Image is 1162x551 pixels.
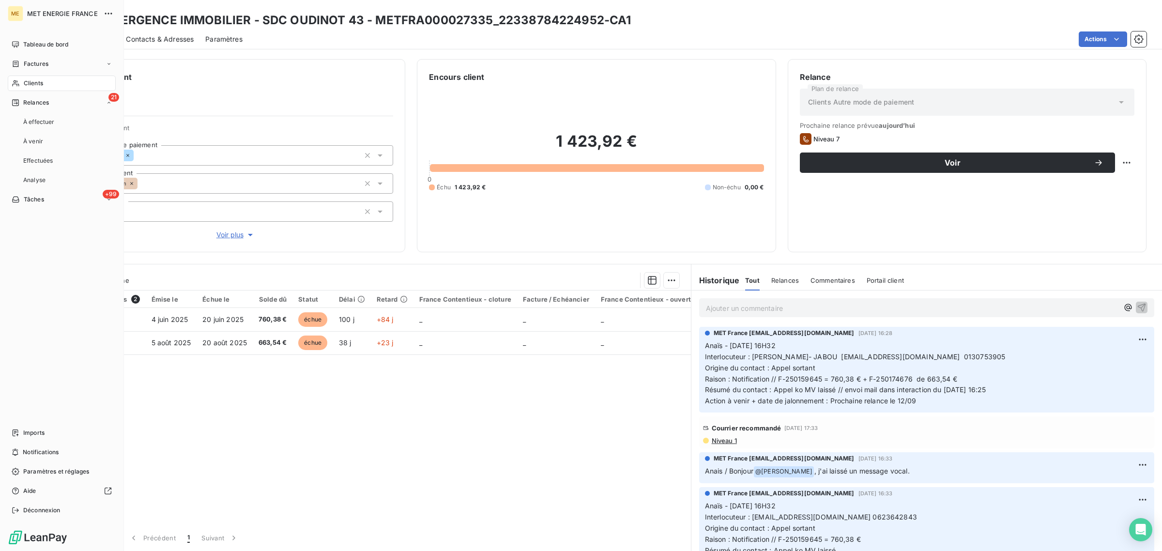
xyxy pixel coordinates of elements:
span: Tout [745,276,760,284]
span: 100 j [339,315,354,323]
div: Solde dû [259,295,287,303]
img: Logo LeanPay [8,530,68,545]
span: 5 août 2025 [152,338,191,347]
span: Analyse [23,176,46,184]
span: Niveau 7 [813,135,840,143]
span: Factures [24,60,48,68]
span: Tâches [24,195,44,204]
span: Voir [811,159,1094,167]
h2: 1 423,92 € [429,132,764,161]
span: MET France [EMAIL_ADDRESS][DOMAIN_NAME] [714,329,855,337]
span: MET ENERGIE FRANCE [27,10,98,17]
span: Niveau 1 [711,437,737,444]
span: +99 [103,190,119,199]
span: Commentaires [810,276,855,284]
span: Imports [23,429,45,437]
div: France Contentieux - cloture [419,295,511,303]
div: Open Intercom Messenger [1129,518,1152,541]
span: Raison : Notification // F-250159645 = 760,38 € + F-250174676 de 663,54 € [705,375,957,383]
span: +84 j [377,315,394,323]
span: 760,38 € [259,315,287,324]
span: 1 423,92 € [455,183,486,192]
span: 4 juin 2025 [152,315,188,323]
span: _ [601,338,604,347]
div: Retard [377,295,408,303]
span: Échu [437,183,451,192]
h6: Informations client [59,71,393,83]
span: Résumé du contact : Appel ko MV laissé // envoi mail dans interaction du [DATE] 16:25 [705,385,986,394]
span: Clients Autre mode de paiement [808,97,915,107]
span: 20 août 2025 [202,338,247,347]
span: 0 [428,175,431,183]
button: Voir [800,153,1115,173]
span: 1 [187,533,190,543]
div: Émise le [152,295,191,303]
span: échue [298,336,327,350]
span: [DATE] 16:33 [858,456,893,461]
span: Tableau de bord [23,40,68,49]
span: Non-échu [713,183,741,192]
span: MET France [EMAIL_ADDRESS][DOMAIN_NAME] [714,454,855,463]
h6: Relance [800,71,1134,83]
span: Origine du contact : Appel sortant [705,364,815,372]
span: Propriétés Client [78,124,393,138]
span: Voir plus [216,230,255,240]
a: Aide [8,483,116,499]
span: 663,54 € [259,338,287,348]
span: Interlocuteur : [PERSON_NAME]- JABOU [EMAIL_ADDRESS][DOMAIN_NAME] 0130753905 [705,352,1006,361]
span: Anaïs - [DATE] 16H32 [705,502,776,510]
span: Contacts & Adresses [126,34,194,44]
span: Paramètres et réglages [23,467,89,476]
span: 21 [108,93,119,102]
button: Précédent [123,528,182,548]
span: [DATE] 16:28 [858,330,893,336]
span: Prochaine relance prévue [800,122,1134,129]
button: 1 [182,528,196,548]
span: _ [419,338,422,347]
span: Origine du contact : Appel sortant [705,524,815,532]
span: Action à venir + date de jalonnement : Prochaine relance le 12/09 [705,397,917,405]
span: Interlocuteur : [EMAIL_ADDRESS][DOMAIN_NAME] 0623642843 [705,513,917,521]
button: Voir plus [78,230,393,240]
span: Courrier recommandé [712,424,781,432]
span: MET France [EMAIL_ADDRESS][DOMAIN_NAME] [714,489,855,498]
button: Actions [1079,31,1127,47]
input: Ajouter une valeur [134,151,141,160]
input: Ajouter une valeur [138,179,145,188]
div: Facture / Echéancier [523,295,589,303]
span: 2 [131,295,140,304]
span: _ [419,315,422,323]
span: Notifications [23,448,59,457]
span: échue [298,312,327,327]
div: France Contentieux - ouverture [601,295,702,303]
h6: Encours client [429,71,484,83]
span: Effectuées [23,156,53,165]
span: _ [601,315,604,323]
div: Échue le [202,295,247,303]
span: +23 j [377,338,394,347]
span: Relances [23,98,49,107]
button: Suivant [196,528,245,548]
span: 38 j [339,338,352,347]
span: _ [523,315,526,323]
span: _ [523,338,526,347]
span: Clients [24,79,43,88]
span: [DATE] 16:33 [858,490,893,496]
span: Anaïs - [DATE] 16H32 [705,341,776,350]
h3: CONVERGENCE IMMOBILIER - SDC OUDINOT 43 - METFRA000027335_22338784224952-CA1 [85,12,631,29]
div: ME [8,6,23,21]
span: , j'ai laissé un message vocal. [814,467,910,475]
span: Relances [771,276,799,284]
span: Déconnexion [23,506,61,515]
h6: Historique [691,275,740,286]
span: 0,00 € [745,183,764,192]
div: Délai [339,295,365,303]
span: Raison : Notification // F-250159645 = 760,38 € [705,535,861,543]
span: 20 juin 2025 [202,315,244,323]
span: Anais / Bonjour [705,467,753,475]
span: aujourd’hui [879,122,915,129]
div: Statut [298,295,327,303]
span: Portail client [867,276,904,284]
span: [DATE] 17:33 [784,425,818,431]
span: @ [PERSON_NAME] [754,466,814,477]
